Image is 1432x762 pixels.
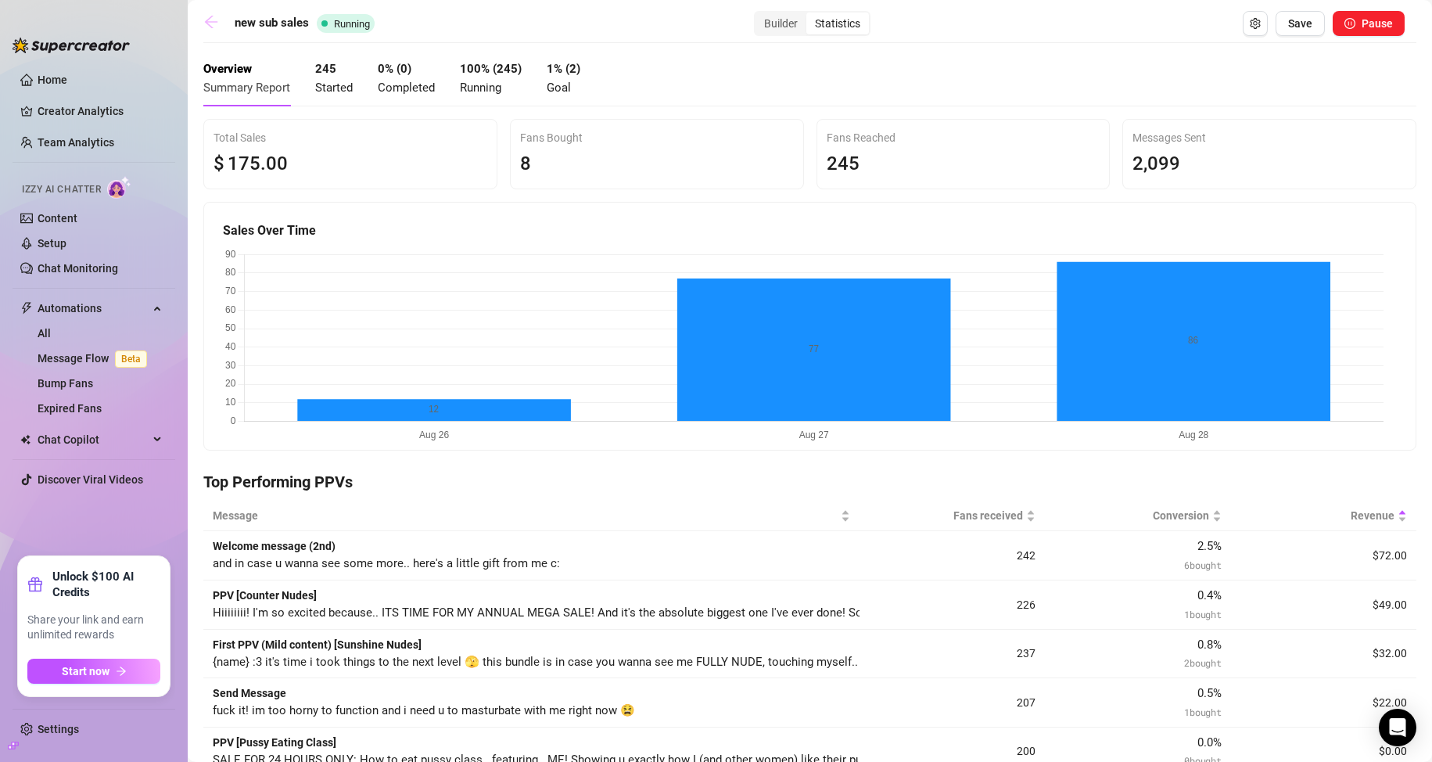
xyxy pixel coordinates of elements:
[213,540,336,552] strong: Welcome message (2nd)
[1231,501,1416,531] th: Revenue
[1250,18,1261,29] span: setting
[860,630,1045,679] td: 237
[223,221,1397,240] h5: Sales Over Time
[1184,608,1221,620] span: 1 bought
[1231,630,1416,679] td: $32.00
[228,153,260,174] span: 175
[806,13,869,34] div: Statistics
[38,327,51,340] a: All
[827,153,860,174] span: 245
[38,723,79,735] a: Settings
[315,81,353,95] span: Started
[38,427,149,452] span: Chat Copilot
[213,589,317,602] strong: PPV [Counter Nudes]
[315,62,336,76] strong: 245
[1333,11,1405,36] button: Pause
[203,14,219,30] span: arrow-left
[235,16,309,30] strong: new sub sales
[107,176,131,199] img: AI Chatter
[1132,153,1180,174] span: 2,099
[38,296,149,321] span: Automations
[1344,18,1355,29] span: pause-circle
[1054,507,1208,524] span: Conversion
[116,666,127,677] span: arrow-right
[460,62,522,76] strong: 100 % ( 245 )
[213,556,560,570] span: and in case u wanna see some more.. here's a little gift from me c:
[334,18,370,30] span: Running
[1184,706,1221,718] span: 1 bought
[52,569,160,600] strong: Unlock $100 AI Credits
[38,99,163,124] a: Creator Analytics
[22,182,101,197] span: Izzy AI Chatter
[213,687,286,699] strong: Send Message
[827,129,1100,146] div: Fans Reached
[1362,17,1393,30] span: Pause
[20,302,33,315] span: thunderbolt
[869,507,1023,524] span: Fans received
[20,434,31,445] img: Chat Copilot
[520,129,794,146] div: Fans Bought
[1197,588,1222,602] span: 0.4 %
[115,350,147,368] span: Beta
[38,377,93,390] a: Bump Fans
[38,402,102,415] a: Expired Fans
[860,531,1045,580] td: 242
[62,665,109,678] span: Start now
[1231,531,1416,580] td: $72.00
[1197,539,1222,553] span: 2.5 %
[860,678,1045,728] td: 207
[1231,580,1416,630] td: $49.00
[1379,709,1416,746] div: Open Intercom Messenger
[27,659,160,684] button: Start nowarrow-right
[203,471,1416,493] h4: Top Performing PPVs
[38,136,114,149] a: Team Analytics
[755,13,806,34] div: Builder
[38,473,143,486] a: Discover Viral Videos
[38,74,67,86] a: Home
[38,237,66,250] a: Setup
[460,81,501,95] span: Running
[203,81,290,95] span: Summary Report
[203,62,252,76] strong: Overview
[213,736,336,749] strong: PPV [Pussy Eating Class]
[13,38,130,53] img: logo-BBDzfeDw.svg
[1132,129,1406,146] div: Messages Sent
[1276,11,1325,36] button: Save Flow
[1197,686,1222,700] span: 0.5 %
[27,577,43,592] span: gift
[1197,638,1222,652] span: 0.8 %
[547,81,571,95] span: Goal
[1243,11,1268,36] button: Open Exit Rules
[260,153,288,174] span: .00
[38,212,77,225] a: Content
[1288,17,1312,30] span: Save
[1231,678,1416,728] td: $22.00
[378,62,411,76] strong: 0 % ( 0 )
[213,638,422,651] strong: First PPV (Mild content) [Sunshine Nudes]
[213,507,838,524] span: Message
[213,655,1412,669] span: {name} :3 it's time i took things to the next level 🫣 this bundle is in case you wanna see me FUL...
[860,501,1045,531] th: Fans received
[38,262,118,275] a: Chat Monitoring
[203,501,860,531] th: Message
[203,14,227,33] a: arrow-left
[1045,501,1230,531] th: Conversion
[213,703,635,717] span: fuck it! im too horny to function and i need u to masturbate with me right now 😫
[754,11,870,36] div: segmented control
[547,62,580,76] strong: 1% (2)
[860,580,1045,630] td: 226
[520,153,531,174] span: 8
[8,740,19,751] span: build
[214,129,487,146] div: Total Sales
[214,149,224,179] span: $
[38,352,153,365] a: Message FlowBeta
[1184,559,1221,571] span: 6 bought
[1240,507,1394,524] span: Revenue
[1184,656,1221,669] span: 2 bought
[27,613,160,643] span: Share your link and earn unlimited rewards
[1197,735,1222,749] span: 0.0 %
[378,81,435,95] span: Completed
